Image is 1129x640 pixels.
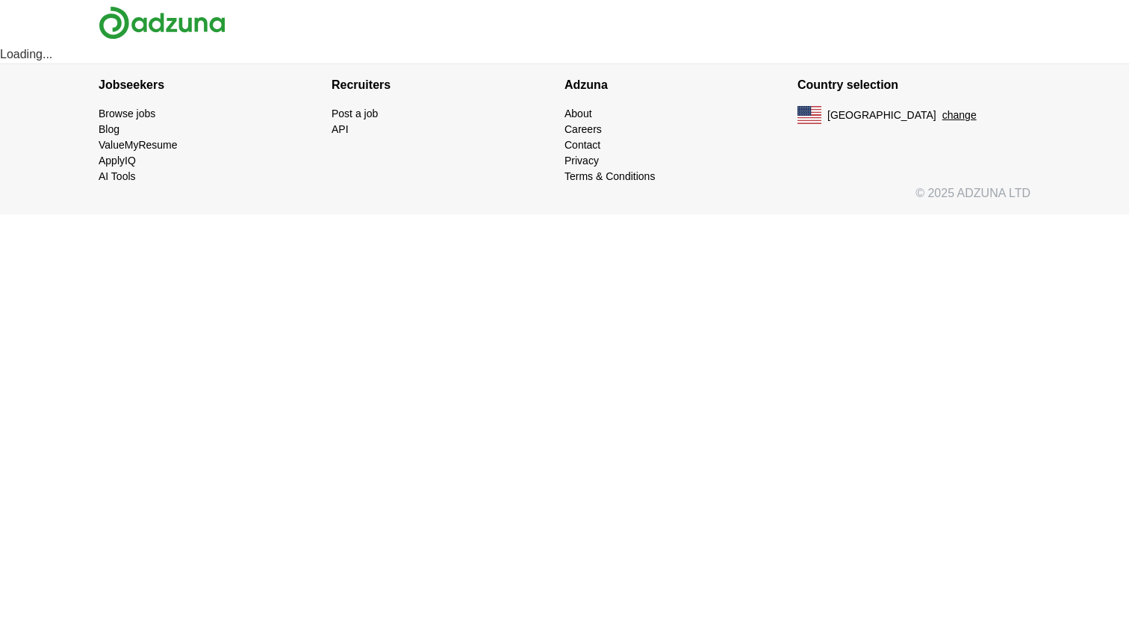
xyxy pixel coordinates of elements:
a: API [332,123,349,135]
a: Post a job [332,108,378,119]
a: Blog [99,123,119,135]
a: Browse jobs [99,108,155,119]
img: Adzuna logo [99,6,226,40]
button: change [942,108,977,123]
img: US flag [797,106,821,124]
a: Terms & Conditions [564,170,655,182]
a: ApplyIQ [99,155,136,167]
h4: Country selection [797,64,1030,106]
a: Privacy [564,155,599,167]
a: Careers [564,123,602,135]
a: Contact [564,139,600,151]
div: © 2025 ADZUNA LTD [87,184,1042,214]
span: [GEOGRAPHIC_DATA] [827,108,936,123]
a: About [564,108,592,119]
a: ValueMyResume [99,139,178,151]
a: AI Tools [99,170,136,182]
